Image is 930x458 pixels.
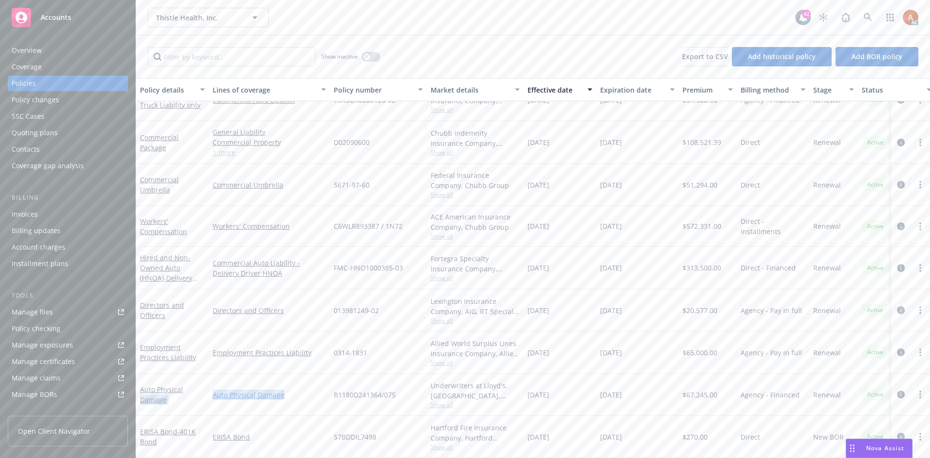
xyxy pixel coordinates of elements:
[140,133,179,152] a: Commercial Package
[852,52,902,61] span: Add BOR policy
[741,216,806,237] span: Direct - Installments
[140,385,183,404] a: Auto Physical Damage
[431,380,520,401] div: Underwriters at Lloyd's, [GEOGRAPHIC_DATA], [PERSON_NAME] of [GEOGRAPHIC_DATA], RT Specialty Insu...
[213,137,326,147] a: Commercial Property
[682,305,717,316] span: $20,577.00
[12,142,40,157] div: Contacts
[334,432,376,442] span: 57BDDIL7498
[600,137,622,147] span: [DATE]
[914,347,926,358] a: more
[741,390,800,400] span: Agency - Financed
[527,221,549,231] span: [DATE]
[895,137,907,148] a: circleInformation
[140,85,194,95] div: Policy details
[802,10,811,18] div: 42
[8,304,128,320] a: Manage files
[8,76,128,91] a: Policies
[527,390,549,400] span: [DATE]
[18,426,90,436] span: Open Client Navigator
[813,432,844,442] span: New BOR
[895,179,907,190] a: circleInformation
[431,85,509,95] div: Market details
[527,137,549,147] span: [DATE]
[527,347,549,358] span: [DATE]
[8,4,128,31] a: Accounts
[136,78,209,101] button: Policy details
[12,109,45,124] div: SSC Cases
[813,347,841,358] span: Renewal
[12,370,61,386] div: Manage claims
[8,125,128,141] a: Quoting plans
[682,180,717,190] span: $51,294.00
[914,179,926,190] a: more
[8,206,128,222] a: Invoices
[809,78,858,101] button: Stage
[527,85,582,95] div: Effective date
[813,137,841,147] span: Renewal
[682,137,721,147] span: $108,521.39
[12,59,42,75] div: Coverage
[682,347,717,358] span: $65,000.00
[12,92,59,108] div: Policy changes
[600,347,622,358] span: [DATE]
[527,432,549,442] span: [DATE]
[732,47,832,66] button: Add historical policy
[12,239,65,255] div: Account charges
[8,291,128,300] div: Tools
[8,337,128,353] a: Manage exposures
[12,158,84,174] div: Coverage gap analysis
[866,432,885,441] span: Active
[914,389,926,400] a: more
[431,170,520,190] div: Federal Insurance Company, Chubb Group
[895,262,907,274] a: circleInformation
[321,52,358,61] span: Show inactive
[140,175,179,194] a: Commercial Umbrella
[748,52,816,61] span: Add historical policy
[682,263,721,273] span: $313,500.00
[895,221,907,232] a: circleInformation
[8,354,128,369] a: Manage certificates
[213,347,326,358] a: Employment Practices Liability
[8,43,128,58] a: Overview
[12,223,61,238] div: Billing updates
[140,253,192,293] a: Hired and Non-Owned Auto (HNOA)
[8,142,128,157] a: Contacts
[866,264,885,272] span: Active
[12,76,36,91] div: Policies
[12,125,58,141] div: Quoting plans
[140,343,196,362] a: Employment Practices Liability
[741,263,796,273] span: Direct - Financed
[741,137,760,147] span: Direct
[858,8,878,27] a: Search
[427,78,524,101] button: Market details
[881,8,900,27] a: Switch app
[866,138,885,147] span: Active
[140,427,196,446] a: ERISA Bond
[682,52,728,61] span: Export to CSV
[8,239,128,255] a: Account charges
[814,8,833,27] a: Stop snowing
[682,221,721,231] span: $572,331.00
[866,348,885,357] span: Active
[600,85,664,95] div: Expiration date
[596,78,679,101] button: Expiration date
[140,217,187,236] a: Workers' Compensation
[330,78,427,101] button: Policy number
[527,305,549,316] span: [DATE]
[8,223,128,238] a: Billing updates
[334,263,403,273] span: FMC-HNO1000385-03
[679,78,737,101] button: Premium
[8,321,128,336] a: Policy checking
[836,47,918,66] button: Add BOR policy
[741,85,795,95] div: Billing method
[431,128,520,148] div: Chubb Indemnity Insurance Company, Chubb Group
[431,190,520,199] span: Show all
[813,180,841,190] span: Renewal
[431,232,520,240] span: Show all
[156,13,240,23] span: Thistle Health, Inc.
[741,305,802,316] span: Agency - Pay in full
[813,221,841,231] span: Renewal
[12,304,53,320] div: Manage files
[600,180,622,190] span: [DATE]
